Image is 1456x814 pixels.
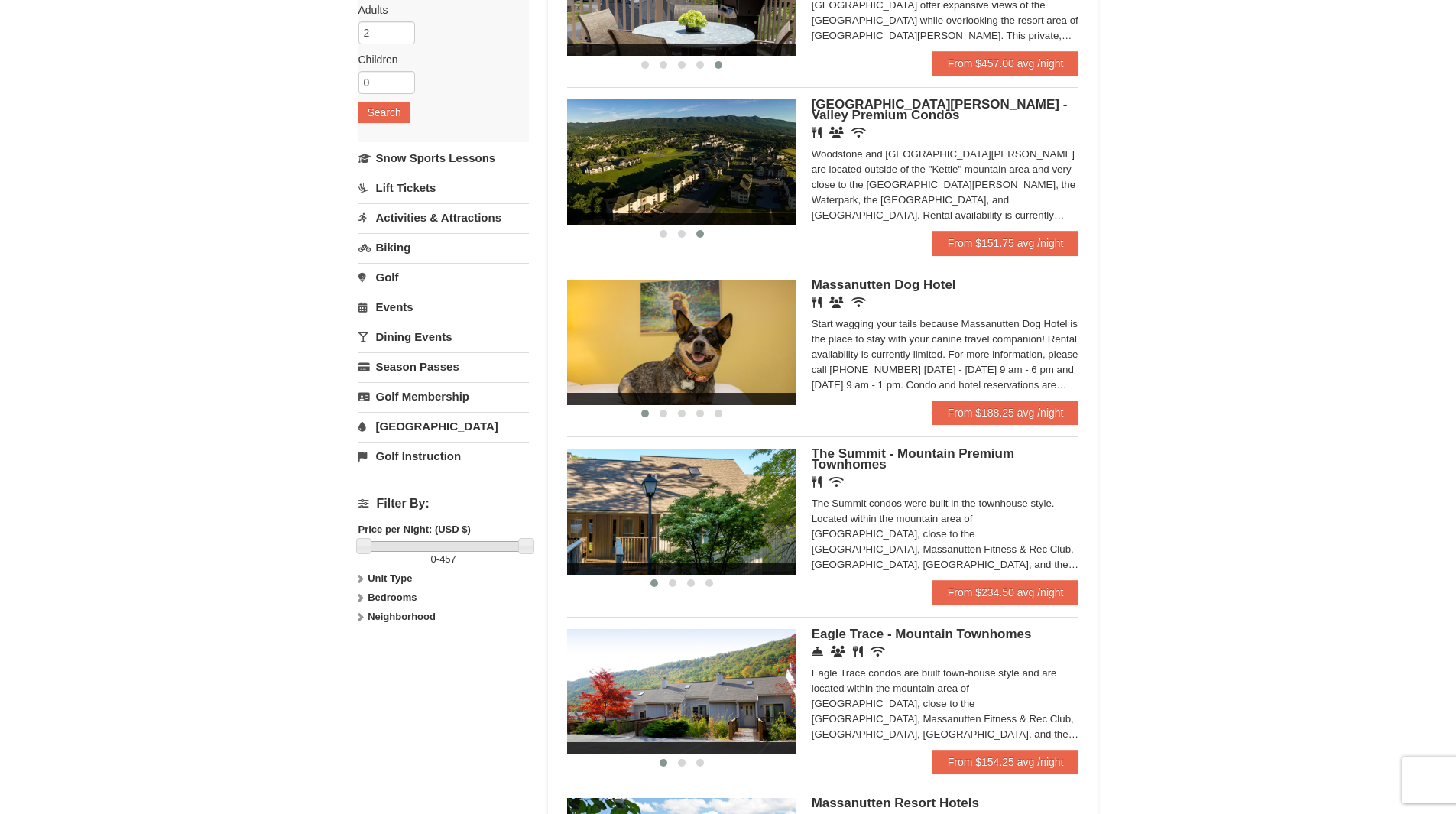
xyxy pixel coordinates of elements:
[812,277,956,292] span: Massanutten Dog Hotel
[358,524,471,535] strong: Price per Night: (USD $)
[431,553,436,565] span: 0
[812,127,822,138] i: Restaurant
[851,297,866,308] i: Wireless Internet (free)
[812,297,822,308] i: Restaurant
[439,553,456,565] span: 457
[358,203,529,232] a: Activities & Attractions
[932,750,1079,774] a: From $154.25 avg /night
[358,552,529,567] label: -
[812,147,1079,223] div: Woodstone and [GEOGRAPHIC_DATA][PERSON_NAME] are located outside of the "Kettle" mountain area an...
[853,646,863,657] i: Restaurant
[358,174,529,202] a: Lift Tickets
[932,51,1079,76] a: From $457.00 avg /night
[358,382,529,410] a: Golf Membership
[812,97,1068,122] span: [GEOGRAPHIC_DATA][PERSON_NAME] - Valley Premium Condos
[812,796,979,810] span: Massanutten Resort Hotels
[358,352,529,381] a: Season Passes
[358,102,410,123] button: Search
[829,476,844,488] i: Wireless Internet (free)
[358,497,529,511] h4: Filter By:
[358,412,529,440] a: [GEOGRAPHIC_DATA]
[831,646,845,657] i: Conference Facilities
[358,2,517,18] label: Adults
[358,442,529,470] a: Golf Instruction
[829,127,844,138] i: Banquet Facilities
[358,323,529,351] a: Dining Events
[358,293,529,321] a: Events
[932,580,1079,605] a: From $234.50 avg /night
[871,646,885,657] i: Wireless Internet (free)
[368,611,436,622] strong: Neighborhood
[358,52,517,67] label: Children
[932,231,1079,255] a: From $151.75 avg /night
[932,401,1079,425] a: From $188.25 avg /night
[812,496,1079,572] div: The Summit condos were built in the townhouse style. Located within the mountain area of [GEOGRAP...
[812,316,1079,393] div: Start wagging your tails because Massanutten Dog Hotel is the place to stay with your canine trav...
[829,297,844,308] i: Banquet Facilities
[358,233,529,261] a: Biking
[812,627,1032,641] span: Eagle Trace - Mountain Townhomes
[851,127,866,138] i: Wireless Internet (free)
[812,666,1079,742] div: Eagle Trace condos are built town-house style and are located within the mountain area of [GEOGRA...
[358,144,529,172] a: Snow Sports Lessons
[358,263,529,291] a: Golf
[368,572,412,584] strong: Unit Type
[812,476,822,488] i: Restaurant
[812,446,1014,472] span: The Summit - Mountain Premium Townhomes
[368,592,417,603] strong: Bedrooms
[812,646,823,657] i: Concierge Desk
